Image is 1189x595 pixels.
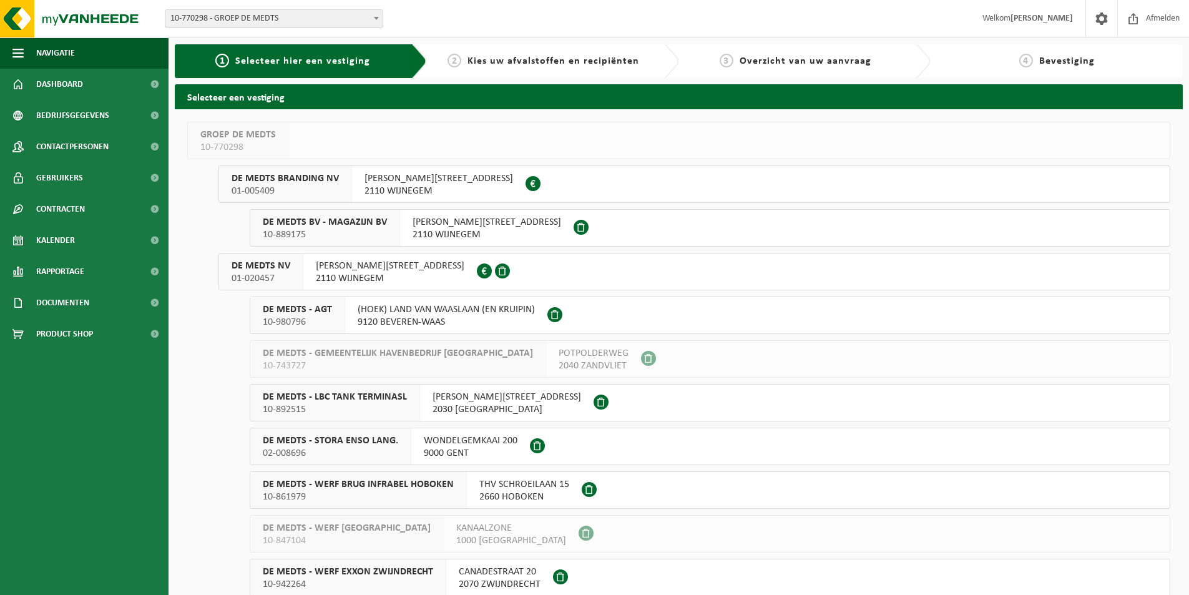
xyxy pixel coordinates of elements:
button: DE MEDTS BV - MAGAZIJN BV 10-889175 [PERSON_NAME][STREET_ADDRESS]2110 WIJNEGEM [250,209,1170,247]
span: 01-005409 [232,185,339,197]
span: DE MEDTS - STORA ENSO LANG. [263,435,398,447]
span: GROEP DE MEDTS [200,129,276,141]
span: Kalender [36,225,75,256]
span: DE MEDTS NV [232,260,290,272]
span: THV SCHROEILAAN 15 [479,478,569,491]
span: DE MEDTS BRANDING NV [232,172,339,185]
span: 02-008696 [263,447,398,460]
span: 10-889175 [263,229,387,241]
span: 9000 GENT [424,447,517,460]
span: 10-770298 - GROEP DE MEDTS [165,10,383,27]
span: 10-770298 - GROEP DE MEDTS [165,9,383,28]
span: Documenten [36,287,89,318]
span: DE MEDTS - GEMEENTELIJK HAVENBEDRIJF [GEOGRAPHIC_DATA] [263,347,533,360]
span: [PERSON_NAME][STREET_ADDRESS] [365,172,513,185]
span: 2110 WIJNEGEM [316,272,464,285]
button: DE MEDTS NV 01-020457 [PERSON_NAME][STREET_ADDRESS]2110 WIJNEGEM [218,253,1170,290]
span: Selecteer hier een vestiging [235,56,370,66]
span: DE MEDTS - WERF BRUG INFRABEL HOBOKEN [263,478,454,491]
span: [PERSON_NAME][STREET_ADDRESS] [413,216,561,229]
button: DE MEDTS - WERF BRUG INFRABEL HOBOKEN 10-861979 THV SCHROEILAAN 152660 HOBOKEN [250,471,1170,509]
span: 2660 HOBOKEN [479,491,569,503]
span: 10-980796 [263,316,332,328]
span: 2030 [GEOGRAPHIC_DATA] [433,403,581,416]
span: DE MEDTS - AGT [263,303,332,316]
span: 9120 BEVEREN-WAAS [358,316,535,328]
span: 10-861979 [263,491,454,503]
span: WONDELGEMKAAI 200 [424,435,517,447]
span: 10-847104 [263,534,431,547]
span: Overzicht van uw aanvraag [740,56,871,66]
span: [PERSON_NAME][STREET_ADDRESS] [316,260,464,272]
span: DE MEDTS - LBC TANK TERMINASL [263,391,407,403]
span: CANADESTRAAT 20 [459,566,541,578]
span: POTPOLDERWEG [559,347,629,360]
span: 2110 WIJNEGEM [365,185,513,197]
span: Product Shop [36,318,93,350]
span: Bevestiging [1039,56,1095,66]
span: Kies uw afvalstoffen en recipiënten [467,56,639,66]
span: Contracten [36,194,85,225]
button: DE MEDTS - AGT 10-980796 (HOEK) LAND VAN WAASLAAN (EN KRUIPIN)9120 BEVEREN-WAAS [250,297,1170,334]
button: DE MEDTS - STORA ENSO LANG. 02-008696 WONDELGEMKAAI 2009000 GENT [250,428,1170,465]
span: Rapportage [36,256,84,287]
span: Dashboard [36,69,83,100]
span: Navigatie [36,37,75,69]
span: 1000 [GEOGRAPHIC_DATA] [456,534,566,547]
span: 2 [448,54,461,67]
span: Contactpersonen [36,131,109,162]
strong: [PERSON_NAME] [1010,14,1073,23]
span: [PERSON_NAME][STREET_ADDRESS] [433,391,581,403]
button: DE MEDTS BRANDING NV 01-005409 [PERSON_NAME][STREET_ADDRESS]2110 WIJNEGEM [218,165,1170,203]
span: 10-770298 [200,141,276,154]
span: 2110 WIJNEGEM [413,229,561,241]
h2: Selecteer een vestiging [175,84,1183,109]
span: DE MEDTS - WERF EXXON ZWIJNDRECHT [263,566,433,578]
button: DE MEDTS - LBC TANK TERMINASL 10-892515 [PERSON_NAME][STREET_ADDRESS]2030 [GEOGRAPHIC_DATA] [250,384,1170,421]
span: 1 [215,54,229,67]
span: 10-743727 [263,360,533,372]
span: 2040 ZANDVLIET [559,360,629,372]
span: 01-020457 [232,272,290,285]
span: 3 [720,54,733,67]
span: 2070 ZWIJNDRECHT [459,578,541,591]
span: 10-892515 [263,403,407,416]
span: (HOEK) LAND VAN WAASLAAN (EN KRUIPIN) [358,303,535,316]
span: KANAALZONE [456,522,566,534]
span: DE MEDTS BV - MAGAZIJN BV [263,216,387,229]
span: Gebruikers [36,162,83,194]
span: DE MEDTS - WERF [GEOGRAPHIC_DATA] [263,522,431,534]
span: 10-942264 [263,578,433,591]
span: Bedrijfsgegevens [36,100,109,131]
span: 4 [1019,54,1033,67]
